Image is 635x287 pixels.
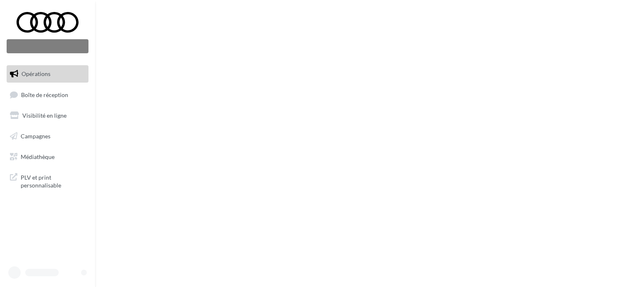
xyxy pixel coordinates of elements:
[5,148,90,166] a: Médiathèque
[5,86,90,104] a: Boîte de réception
[7,39,88,53] div: Nouvelle campagne
[22,112,67,119] span: Visibilité en ligne
[21,91,68,98] span: Boîte de réception
[21,153,55,160] span: Médiathèque
[5,107,90,124] a: Visibilité en ligne
[5,128,90,145] a: Campagnes
[21,172,85,190] span: PLV et print personnalisable
[5,168,90,193] a: PLV et print personnalisable
[5,65,90,83] a: Opérations
[21,133,50,140] span: Campagnes
[21,70,50,77] span: Opérations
